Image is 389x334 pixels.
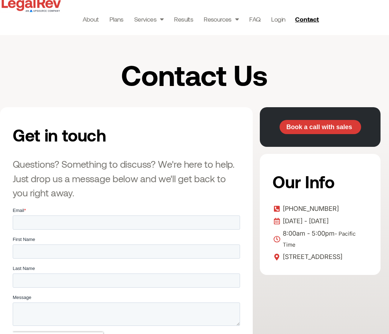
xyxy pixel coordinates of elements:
a: About [83,14,99,24]
h1: Contact Us [58,60,330,90]
span: 8:00am - 5:00pm [281,228,368,250]
a: Resources [204,14,239,24]
span: Book a call with sales [286,124,352,130]
a: FAQ [249,14,261,24]
a: [PHONE_NUMBER] [273,203,368,214]
nav: Menu [83,14,286,24]
a: Plans [109,14,124,24]
span: [PHONE_NUMBER] [281,203,339,214]
h2: Our Info [273,167,365,196]
a: Login [271,14,285,24]
a: Results [174,14,193,24]
h2: Get in touch [13,120,172,150]
span: [STREET_ADDRESS] [281,252,342,262]
span: - Pacific Time [283,230,356,248]
a: Services [134,14,164,24]
span: Contact [295,16,319,22]
a: Book a call with sales [280,120,361,134]
h3: Questions? Something to discuss? We're here to help. Just drop us a message below and we'll get b... [13,157,240,200]
span: [DATE] - [DATE] [281,216,329,226]
a: Contact [292,13,323,25]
